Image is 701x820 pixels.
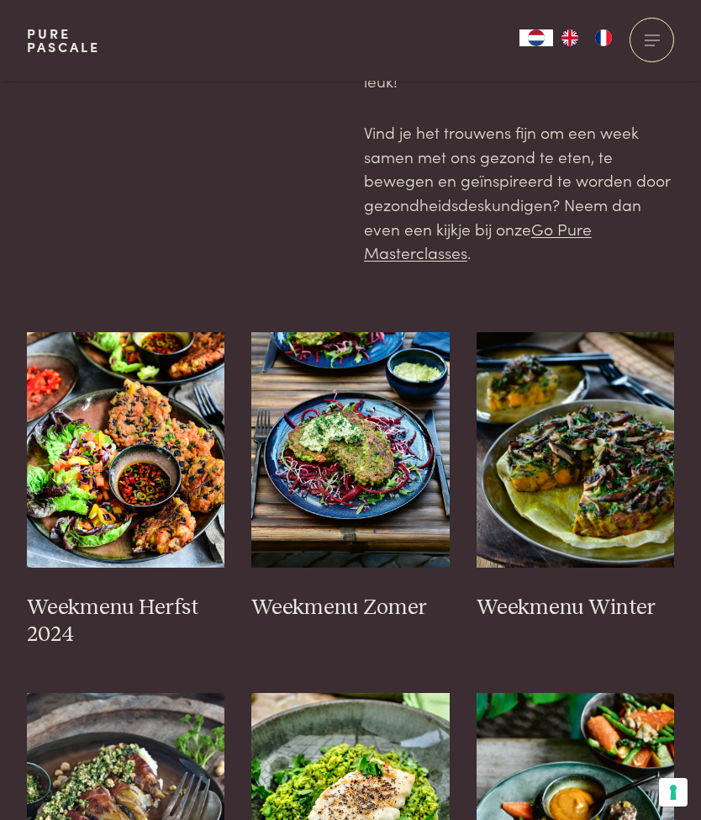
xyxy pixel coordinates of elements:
[364,120,674,265] p: Vind je het trouwens fijn om een week samen met ons gezond te eten, te bewegen en geïnspireerd te...
[477,595,675,622] h3: Weekmenu Winter
[587,29,620,46] a: FR
[659,778,688,807] button: Uw voorkeuren voor toestemming voor trackingtechnologieën
[477,332,675,568] img: Weekmenu Winter
[251,332,450,568] img: Weekmenu Zomer
[251,595,450,622] h3: Weekmenu Zomer
[519,29,553,46] a: NL
[27,595,225,648] h3: Weekmenu Herfst 2024
[519,29,620,46] aside: Language selected: Nederlands
[553,29,620,46] ul: Language list
[364,217,592,264] a: Go Pure Masterclasses
[519,29,553,46] div: Language
[27,332,225,648] a: Weekmenu Herfst 2024 Weekmenu Herfst 2024
[27,332,225,568] img: Weekmenu Herfst 2024
[553,29,587,46] a: EN
[27,27,100,54] a: PurePascale
[251,332,450,622] a: Weekmenu Zomer Weekmenu Zomer
[477,332,675,622] a: Weekmenu Winter Weekmenu Winter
